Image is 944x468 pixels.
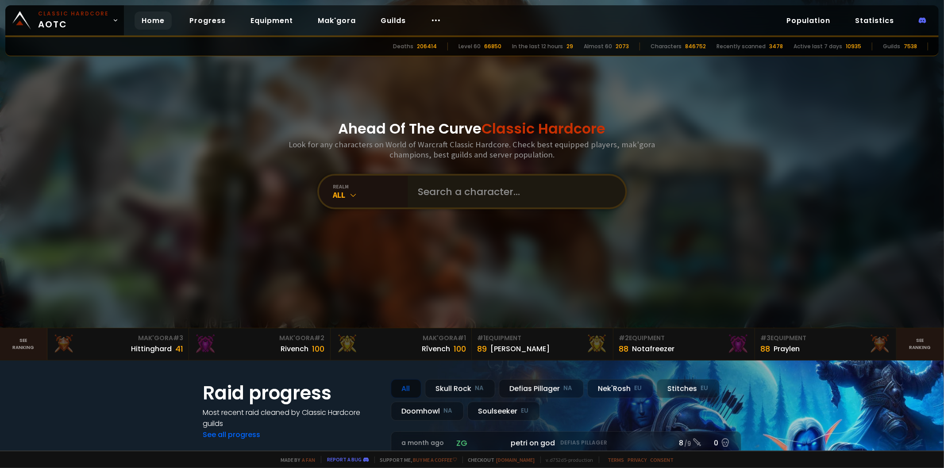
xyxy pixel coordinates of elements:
span: # 2 [315,334,325,342]
div: Stitches [657,379,720,398]
a: Privacy [628,456,647,463]
div: 3478 [769,42,783,50]
h1: Ahead Of The Curve [339,118,606,139]
span: # 3 [760,334,771,342]
span: Classic Hardcore [482,119,606,138]
div: Soulseeker [467,402,540,421]
input: Search a character... [413,176,615,207]
div: Equipment [760,334,891,343]
div: Characters [651,42,682,50]
div: 100 [312,343,325,355]
span: v. d752d5 - production [540,456,593,463]
div: Active last 7 days [794,42,842,50]
div: Equipment [619,334,749,343]
div: 2073 [616,42,629,50]
div: All [391,379,421,398]
div: Praylen [774,343,800,354]
small: EU [635,384,642,393]
div: 10935 [846,42,861,50]
span: # 3 [173,334,183,342]
a: Population [779,12,837,30]
h1: Raid progress [203,379,380,407]
div: 7538 [904,42,917,50]
small: NA [444,407,453,415]
a: Report a bug [328,456,362,463]
small: NA [564,384,573,393]
div: All [333,190,408,200]
div: Mak'Gora [53,334,183,343]
div: 29 [566,42,573,50]
div: Skull Rock [425,379,495,398]
a: Terms [608,456,624,463]
div: 206414 [417,42,437,50]
span: AOTC [38,10,109,31]
span: Checkout [462,456,535,463]
span: Support me, [374,456,457,463]
div: Almost 60 [584,42,612,50]
div: Level 60 [459,42,481,50]
small: Classic Hardcore [38,10,109,18]
a: Buy me a coffee [413,456,457,463]
a: See all progress [203,430,261,440]
div: Recently scanned [717,42,766,50]
a: #2Equipment88Notafreezer [613,328,755,360]
div: Deaths [393,42,413,50]
a: Seeranking [897,328,944,360]
div: 88 [619,343,628,355]
div: Mak'Gora [194,334,325,343]
div: Notafreezer [632,343,674,354]
h4: Most recent raid cleaned by Classic Hardcore guilds [203,407,380,429]
div: 41 [175,343,183,355]
div: [PERSON_NAME] [490,343,550,354]
a: Mak'Gora#1Rîvench100 [331,328,472,360]
small: EU [521,407,529,415]
small: NA [475,384,484,393]
a: #3Equipment88Praylen [755,328,897,360]
div: Defias Pillager [499,379,584,398]
div: Mak'Gora [336,334,466,343]
div: Doomhowl [391,402,464,421]
div: 66850 [484,42,501,50]
a: Mak'gora [311,12,363,30]
span: # 2 [619,334,629,342]
div: Nek'Rosh [587,379,653,398]
a: Classic HardcoreAOTC [5,5,124,35]
div: Rivench [281,343,309,354]
a: #1Equipment89[PERSON_NAME] [472,328,613,360]
span: # 1 [477,334,485,342]
span: Made by [276,456,316,463]
div: 88 [760,343,770,355]
div: Hittinghard [131,343,172,354]
div: realm [333,183,408,190]
a: Consent [651,456,674,463]
div: Guilds [883,42,900,50]
a: Mak'Gora#2Rivench100 [189,328,331,360]
a: a fan [302,456,316,463]
div: 100 [454,343,466,355]
a: Equipment [243,12,300,30]
div: In the last 12 hours [512,42,563,50]
div: Equipment [477,334,608,343]
h3: Look for any characters on World of Warcraft Classic Hardcore. Check best equipped players, mak'g... [285,139,659,160]
a: Guilds [374,12,413,30]
div: 846752 [685,42,706,50]
div: Rîvench [422,343,450,354]
span: # 1 [458,334,466,342]
a: Progress [182,12,233,30]
a: Statistics [848,12,901,30]
a: [DOMAIN_NAME] [497,456,535,463]
a: a month agozgpetri on godDefias Pillager8 /90 [391,431,741,455]
small: EU [701,384,709,393]
a: Home [135,12,172,30]
div: 89 [477,343,487,355]
a: Mak'Gora#3Hittinghard41 [47,328,189,360]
